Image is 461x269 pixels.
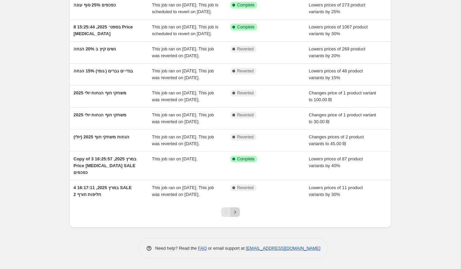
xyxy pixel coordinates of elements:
span: This job ran on [DATE]. This job was reverted on [DATE]. [152,185,214,197]
span: This job ran on [DATE]. This job was reverted on [DATE]. [152,112,214,124]
span: This job ran on [DATE]. This job is scheduled to revert on [DATE]. [152,24,218,36]
button: Next [230,207,240,217]
span: This job ran on [DATE]. This job is scheduled to revert on [DATE]. [152,2,218,14]
span: משחקי חוף הנחות יולי 2025 [74,112,126,117]
span: Lowers prices of 11 product variants by 30% [309,185,363,197]
span: Lowers prices of 1067 product variants by 30% [309,24,368,36]
span: Changes prices of 2 product variants to 45.00 ₪ [309,134,364,146]
span: Lowers prices of 269 product variants by 20% [309,46,365,58]
span: Lowers prices of 48 product variants by 15% [309,68,363,80]
span: Reverted [237,68,254,74]
span: Complete [237,24,254,30]
span: Lowers prices of 273 product variants by 25% [309,2,365,14]
span: or email support at [207,246,246,251]
span: 8 בספט׳ 2025, 15:25:44 Price [MEDICAL_DATA] [74,24,133,36]
span: This job ran on [DATE]. This job was reverted on [DATE]. [152,68,214,80]
span: This job ran on [DATE]. This job was reverted on [DATE]. [152,46,214,58]
span: Reverted [237,112,254,118]
span: 4 במרץ 2025, 16:17:11 SALE חליפות חורף 2 [74,185,132,197]
span: Reverted [237,134,254,140]
span: Changes price of 1 product variant to 30.00 ₪ [309,112,376,124]
span: בגדי ים גברים ( גומי) 15% הנחה [74,68,133,73]
a: FAQ [198,246,207,251]
span: This job ran on [DATE]. This job was reverted on [DATE]. [152,90,214,102]
span: Need help? Read the [155,246,198,251]
span: הנחות משחקי חוף 2025 (יולי) [74,134,129,139]
span: This job ran on [DATE]. [152,156,197,161]
span: Complete [237,2,254,8]
span: This job ran on [DATE]. This job was reverted on [DATE]. [152,134,214,146]
span: נשים קיץ ב 20% הנחה [74,46,116,51]
span: Copy of 3 במרץ 2025, 16:25:57 Price [MEDICAL_DATA] SALE כפכפים [74,156,137,175]
span: Reverted [237,46,254,52]
span: Reverted [237,90,254,96]
span: כפכפים 25% סוף עונה [74,2,116,7]
span: Lowers prices of 87 product variants by 40% [309,156,363,168]
span: Reverted [237,185,254,190]
nav: Pagination [221,207,240,217]
span: Complete [237,156,254,162]
span: משחקי חוף הנחות יולי 2025 [74,90,126,95]
a: [EMAIL_ADDRESS][DOMAIN_NAME] [246,246,320,251]
span: Changes price of 1 product variant to 100.00 ₪ [309,90,376,102]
